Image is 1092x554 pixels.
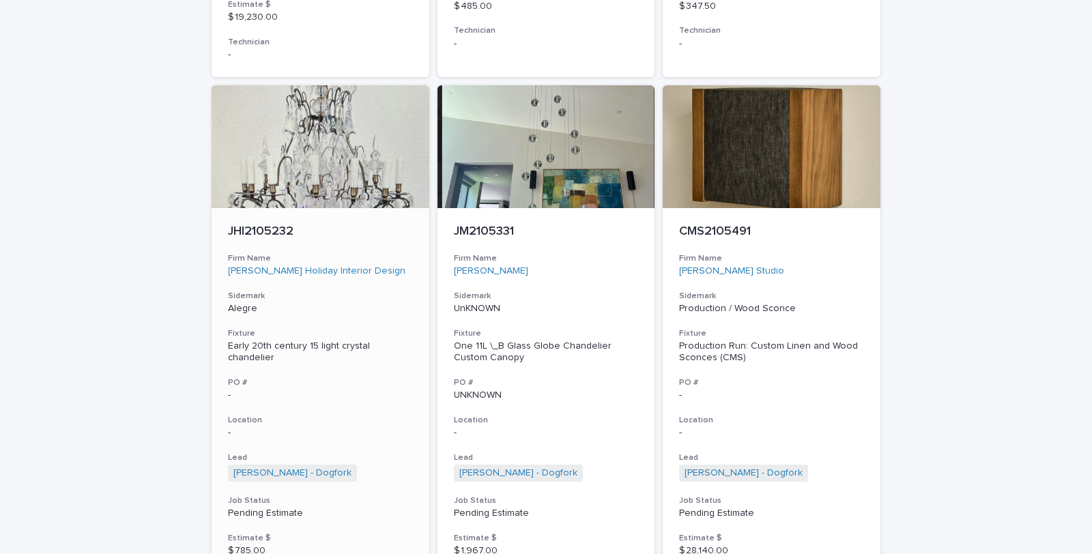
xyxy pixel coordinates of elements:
[454,508,639,519] p: Pending Estimate
[679,390,864,401] p: -
[228,224,413,239] p: JHI2105232
[679,533,864,544] h3: Estimate $
[454,328,639,339] h3: Fixture
[454,452,639,463] h3: Lead
[228,12,413,23] p: $ 19,230.00
[679,224,864,239] p: CMS2105491
[228,37,413,48] h3: Technician
[679,495,864,506] h3: Job Status
[228,390,413,401] p: -
[685,467,803,479] a: [PERSON_NAME] - Dogfork
[454,427,639,439] p: -
[228,49,413,61] p: -
[228,415,413,426] h3: Location
[228,340,413,364] div: Early 20th century 15 light crystal chandelier
[228,495,413,506] h3: Job Status
[454,533,639,544] h3: Estimate $
[679,340,864,364] div: Production Run: Custom Linen and Wood Sconces (CMS)
[228,508,413,519] p: Pending Estimate
[454,291,639,302] h3: Sidemark
[454,377,639,388] h3: PO #
[454,495,639,506] h3: Job Status
[679,377,864,388] h3: PO #
[459,467,577,479] a: [PERSON_NAME] - Dogfork
[454,415,639,426] h3: Location
[228,427,413,439] p: -
[679,291,864,302] h3: Sidemark
[228,452,413,463] h3: Lead
[454,38,639,50] p: -
[679,427,864,439] p: -
[679,253,864,264] h3: Firm Name
[228,328,413,339] h3: Fixture
[454,25,639,36] h3: Technician
[679,508,864,519] p: Pending Estimate
[679,328,864,339] h3: Fixture
[454,390,639,401] p: UNKNOWN
[228,291,413,302] h3: Sidemark
[679,303,864,315] p: Production / Wood Sconce
[454,1,639,12] p: $ 485.00
[228,253,413,264] h3: Firm Name
[679,415,864,426] h3: Location
[679,1,864,12] p: $ 347.50
[679,25,864,36] h3: Technician
[679,452,864,463] h3: Lead
[454,303,639,315] p: UnKNOWN
[679,38,864,50] p: -
[454,340,639,364] div: One 11L \_B Glass Globe Chandelier Custom Canopy
[228,265,405,277] a: [PERSON_NAME] Holiday Interior Design
[454,253,639,264] h3: Firm Name
[228,303,413,315] p: Alegre
[679,265,784,277] a: [PERSON_NAME] Studio
[228,377,413,388] h3: PO #
[228,533,413,544] h3: Estimate $
[454,265,528,277] a: [PERSON_NAME]
[454,224,639,239] p: JM2105331
[233,467,351,479] a: [PERSON_NAME] - Dogfork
